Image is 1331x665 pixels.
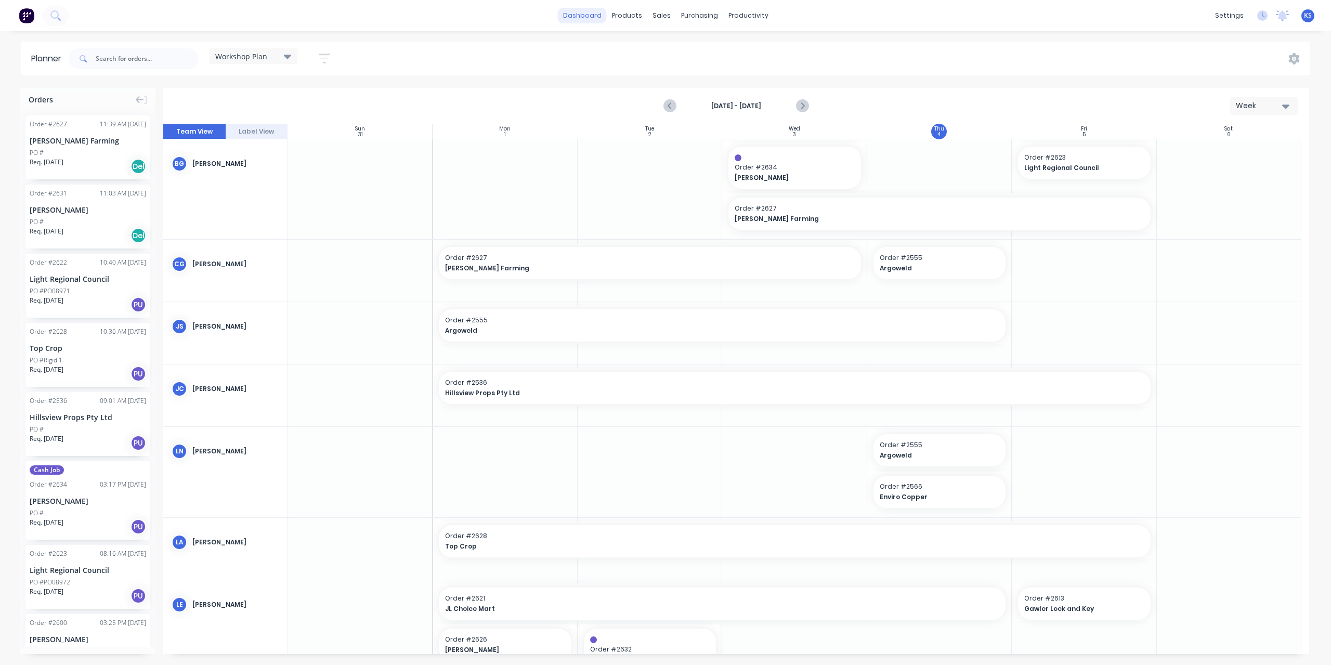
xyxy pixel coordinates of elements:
div: Hillsview Props Pty Ltd [30,412,146,423]
span: Light Regional Council [1024,163,1132,173]
div: Del [131,159,146,174]
span: Order # 2627 [445,253,854,263]
div: PO #PO08972 [30,578,70,587]
span: Order # 2634 [735,163,854,172]
div: [PERSON_NAME] [192,322,279,331]
div: 3 [792,132,796,137]
span: Req. [DATE] [30,227,63,236]
div: CG [172,256,187,272]
span: Order # 2536 [445,378,1144,387]
div: PU [131,366,146,382]
div: 08:16 AM [DATE] [100,549,146,558]
span: Order # 2632 [590,645,710,654]
span: KS [1304,11,1312,20]
div: 5 [1082,132,1086,137]
div: Light Regional Council [30,565,146,576]
div: PU [131,588,146,604]
div: LA [172,534,187,550]
div: Del [131,228,146,243]
div: PO # [30,148,44,158]
div: PU [131,519,146,534]
span: Orders [29,94,53,105]
span: Enviro Copper [880,492,987,502]
span: Cash Job [30,465,64,475]
span: JL Choice Mart [445,604,944,614]
div: 03:25 PM [DATE] [100,618,146,628]
div: Order # 2536 [30,396,67,406]
div: Thu [934,126,944,132]
div: [PERSON_NAME] [30,634,146,645]
span: [PERSON_NAME] Farming [735,214,1103,224]
span: Hillsview Props Pty Ltd [445,388,1074,398]
button: Team View [163,124,226,139]
span: Order # 2566 [880,482,999,491]
div: Top Crop [30,343,146,354]
div: Order # 2600 [30,618,67,628]
div: Order # 2634 [30,480,67,489]
span: Order # 2555 [880,440,999,450]
div: [PERSON_NAME] [192,538,279,547]
div: 1 [504,132,506,137]
div: [PERSON_NAME] Farming [30,135,146,146]
div: 4 [937,132,941,137]
span: [PERSON_NAME] [445,645,553,655]
div: Fri [1081,126,1087,132]
div: Tue [645,126,654,132]
div: Wed [789,126,800,132]
div: 03:17 PM [DATE] [100,480,146,489]
span: Req. [DATE] [30,158,63,167]
div: [PERSON_NAME] [30,204,146,215]
span: Order # 2626 [445,635,565,644]
span: Argoweld [445,326,944,335]
strong: [DATE] - [DATE] [684,101,788,111]
div: Sun [355,126,365,132]
div: Order # 2622 [30,258,67,267]
div: 10:40 AM [DATE] [100,258,146,267]
a: dashboard [558,8,607,23]
div: JS [172,319,187,334]
span: Gawler Lock and Key [1024,604,1132,614]
span: [PERSON_NAME] [735,173,842,182]
button: Label View [226,124,288,139]
span: Argoweld [880,451,987,460]
div: Week [1236,100,1284,111]
div: Mon [499,126,511,132]
div: 6 [1227,132,1231,137]
div: 11:39 AM [DATE] [100,120,146,129]
div: LE [172,597,187,612]
div: [PERSON_NAME] [192,600,279,609]
span: Req. [DATE] [30,434,63,444]
div: Order # 2627 [30,120,67,129]
div: PO #Rigid 1 [30,356,62,365]
div: Sat [1224,126,1233,132]
span: Order # 2555 [445,316,999,325]
div: JC [172,381,187,397]
span: Top Crop [445,542,1074,551]
div: [PERSON_NAME] [192,259,279,269]
div: PO #PO08971 [30,286,70,296]
div: Order # 2623 [30,549,67,558]
span: [PERSON_NAME] Farming [445,264,814,273]
div: Order # 2628 [30,327,67,336]
span: Req. [DATE] [30,518,63,527]
div: LN [172,444,187,459]
span: Req. [DATE] [30,365,63,374]
div: productivity [723,8,774,23]
span: Workshop Plan [215,51,267,62]
div: Order # 2631 [30,189,67,198]
span: Argoweld [880,264,987,273]
div: Planner [31,53,67,65]
div: [PERSON_NAME] [30,496,146,506]
input: Search for orders... [96,48,199,69]
div: PU [131,435,146,451]
div: 2 [648,132,651,137]
span: Req. [DATE] [30,587,63,596]
div: [PERSON_NAME] [192,447,279,456]
div: PU [131,297,146,312]
div: PO # [30,217,44,227]
span: Order # 2627 [735,204,1144,213]
div: sales [647,8,676,23]
div: Light Regional Council [30,273,146,284]
div: BG [172,156,187,172]
div: PO # [30,508,44,518]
